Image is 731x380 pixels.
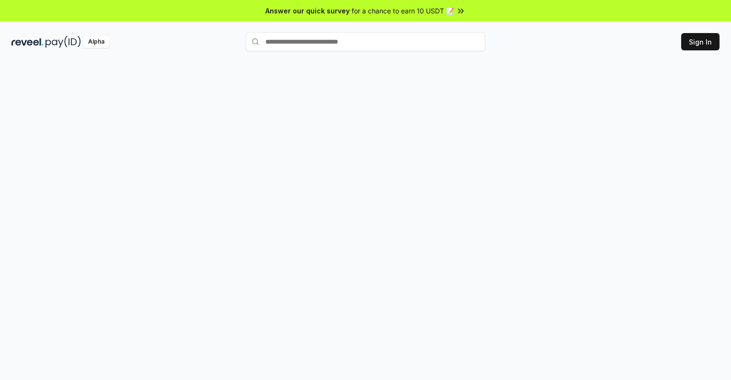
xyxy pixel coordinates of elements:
[83,36,110,48] div: Alpha
[265,6,350,16] span: Answer our quick survey
[46,36,81,48] img: pay_id
[11,36,44,48] img: reveel_dark
[352,6,454,16] span: for a chance to earn 10 USDT 📝
[681,33,720,50] button: Sign In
